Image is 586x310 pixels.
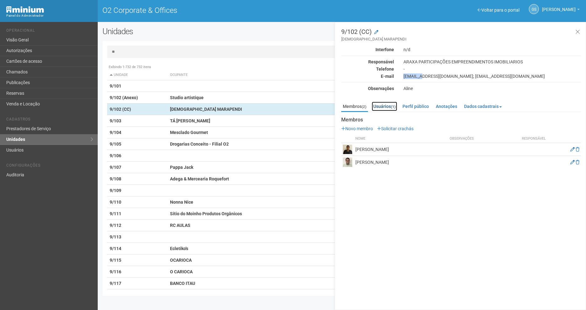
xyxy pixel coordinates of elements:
strong: Pappa Jack [170,165,193,170]
strong: 9/105 [110,142,121,147]
a: Anotações [434,102,459,111]
a: Solicitar crachás [377,126,413,131]
div: [EMAIL_ADDRESS][DOMAIN_NAME]; [EMAIL_ADDRESS][DOMAIN_NAME] [399,73,586,79]
a: Membros(2) [341,102,368,112]
h2: Unidades [102,27,297,36]
img: user.png [343,158,352,167]
small: (2) [362,104,366,109]
li: Cadastros [6,117,93,124]
div: - [399,66,586,72]
img: user.png [343,145,352,154]
strong: 9/106 [110,153,121,158]
th: Ocupante: activate to sort column ascending [167,70,375,80]
div: Telefone [337,66,399,72]
a: Perfil público [401,102,430,111]
strong: Drogarias Conceito - Filial O2 [170,142,229,147]
img: Minium [6,6,44,13]
strong: [DEMOGRAPHIC_DATA] MARAPENDI [170,107,242,112]
a: GS [529,4,539,14]
a: Modificar a unidade [374,29,378,35]
strong: Adega & Mercearia Roquefort [170,176,229,181]
div: Exibindo 1-732 de 732 itens [107,64,577,70]
small: (1) [391,104,396,109]
a: Excluir membro [576,147,579,152]
td: [PERSON_NAME] [354,143,448,156]
div: Aline [399,86,586,91]
th: Unidade: activate to sort column descending [107,70,167,80]
a: Dados cadastrais [463,102,503,111]
a: Editar membro [570,160,575,165]
small: [DEMOGRAPHIC_DATA] MARAPENDI [341,36,581,42]
li: Configurações [6,163,93,170]
strong: OCARIOCA [170,258,192,263]
strong: O CARIOCA [170,269,193,274]
div: ARAXA PARTICIPAÇÕES EMPREENDIMENTOS IMOBILIARIOS [399,59,586,65]
th: Observações [448,135,518,143]
span: Gabriela Souza [542,1,576,12]
li: Operacional [6,28,93,35]
a: Usuários(1) [372,102,397,111]
strong: 9/115 [110,258,121,263]
a: [PERSON_NAME] [542,8,580,13]
a: Novo membro [341,126,373,131]
strong: Nonna Nice [170,200,193,205]
strong: TÁ [PERSON_NAME] [170,118,210,123]
strong: 9/114 [110,246,121,251]
strong: Studio artistique [170,95,204,100]
strong: 9/102 (Anexo) [110,95,138,100]
div: Interfone [337,47,399,52]
strong: Sítio do Moinho Produtos Orgânicos [170,211,242,216]
strong: Mesclado Gourmet [170,130,208,135]
strong: 9/109 [110,188,121,193]
th: Responsável [518,135,550,143]
strong: 9/111 [110,211,121,216]
strong: RC AULAS [170,223,190,228]
strong: 9/103 [110,118,121,123]
strong: 9/112 [110,223,121,228]
a: Editar membro [570,147,575,152]
strong: 9/113 [110,234,121,239]
td: [PERSON_NAME] [354,156,448,169]
a: Voltar para o portal [478,8,519,13]
div: Observações [337,86,399,91]
div: n/d [399,47,586,52]
strong: 9/102 (CC) [110,107,131,112]
div: E-mail [337,73,399,79]
th: Nome [354,135,448,143]
div: Responsável [337,59,399,65]
h3: 9/102 (CC) [341,29,581,42]
strong: Membros [341,117,581,123]
strong: BANCO ITAU [170,281,195,286]
strong: 9/107 [110,165,121,170]
strong: 9/108 [110,176,121,181]
strong: 9/104 [110,130,121,135]
strong: 9/117 [110,281,121,286]
strong: 9/116 [110,269,121,274]
strong: 9/101 [110,83,121,88]
a: Excluir membro [576,160,579,165]
div: Painel do Administrador [6,13,93,19]
strong: 9/110 [110,200,121,205]
strong: Ecletiko's [170,246,188,251]
h1: O2 Corporate & Offices [102,6,337,14]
